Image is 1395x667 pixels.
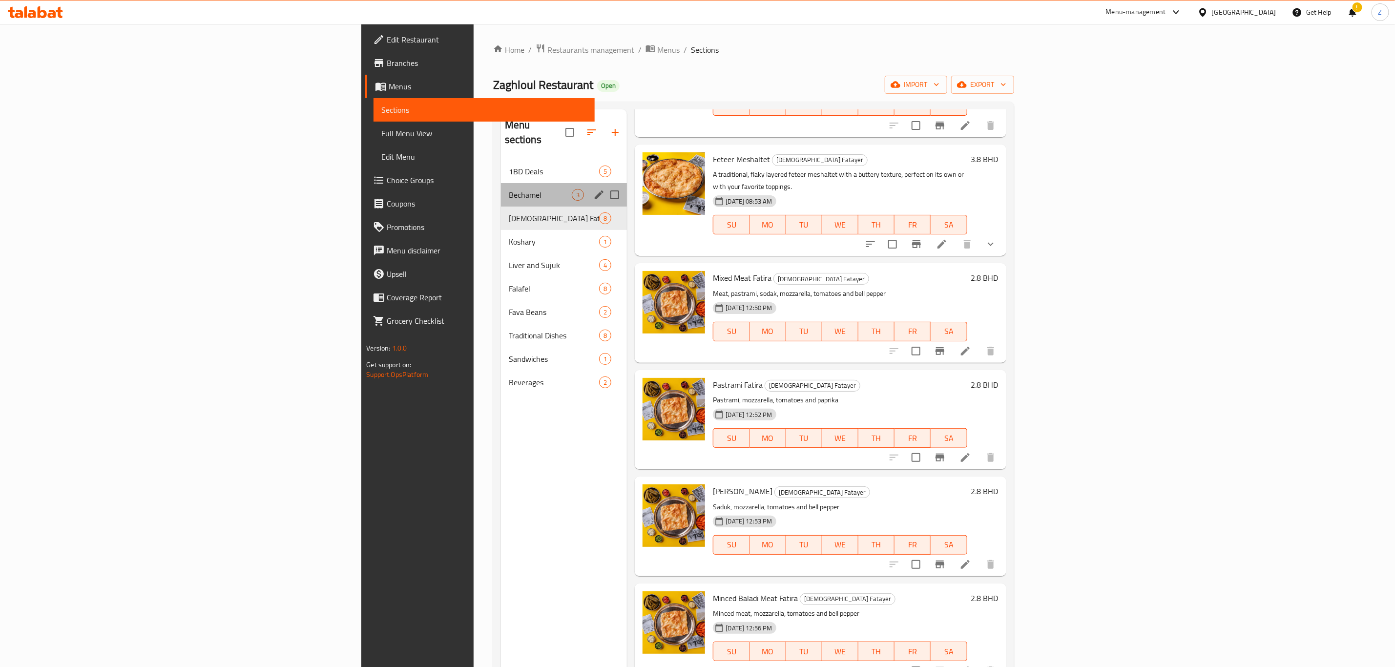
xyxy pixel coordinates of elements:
[786,322,822,341] button: TU
[750,322,786,341] button: MO
[509,212,600,224] span: [DEMOGRAPHIC_DATA] Fatayer
[985,238,997,250] svg: Show Choices
[643,271,705,333] img: Mixed Meat Fatira
[657,44,680,56] span: Menus
[928,114,952,137] button: Branch-specific-item
[713,535,750,555] button: SU
[599,353,611,365] div: items
[501,277,627,300] div: Falafel8
[936,238,948,250] a: Edit menu item
[509,189,572,201] div: Bechamel
[971,591,999,605] h6: 2.8 BHD
[509,376,600,388] div: Beverages
[387,292,586,303] span: Coverage Report
[365,262,594,286] a: Upsell
[392,342,407,354] span: 1.0.0
[643,152,705,215] img: Feteer Meshaltet
[772,154,867,166] span: [DEMOGRAPHIC_DATA] Fatayer
[951,76,1014,94] button: export
[365,192,594,215] a: Coupons
[722,624,776,633] span: [DATE] 12:56 PM
[374,122,594,145] a: Full Menu View
[862,218,891,232] span: TH
[765,380,860,391] span: [DEMOGRAPHIC_DATA] Fatayer
[1212,7,1276,18] div: [GEOGRAPHIC_DATA]
[790,431,818,445] span: TU
[826,645,854,659] span: WE
[600,308,611,317] span: 2
[638,44,642,56] li: /
[898,99,927,113] span: FR
[365,168,594,192] a: Choice Groups
[928,553,952,576] button: Branch-specific-item
[790,99,818,113] span: TU
[600,284,611,293] span: 8
[935,324,963,338] span: SA
[935,218,963,232] span: SA
[509,306,600,318] div: Fava Beans
[935,431,963,445] span: SA
[374,98,594,122] a: Sections
[826,431,854,445] span: WE
[898,538,927,552] span: FR
[509,212,600,224] div: Egyptian Fatayer
[959,79,1006,91] span: export
[643,378,705,440] img: Pastrami Fatira
[931,215,967,234] button: SA
[750,642,786,661] button: MO
[713,271,771,285] span: Mixed Meat Fatira
[895,428,931,448] button: FR
[509,283,600,294] span: Falafel
[600,261,611,270] span: 4
[959,345,971,357] a: Edit menu item
[1106,6,1166,18] div: Menu-management
[790,538,818,552] span: TU
[935,538,963,552] span: SA
[501,160,627,183] div: 1BD Deals5
[387,198,586,209] span: Coupons
[599,306,611,318] div: items
[928,446,952,469] button: Branch-specific-item
[597,82,620,90] span: Open
[509,166,600,177] span: 1BD Deals
[717,538,746,552] span: SU
[509,259,600,271] span: Liver and Sujuk
[717,645,746,659] span: SU
[713,591,798,605] span: Minced Baladi Meat Fatira
[956,232,979,256] button: delete
[935,99,963,113] span: SA
[862,324,891,338] span: TH
[754,538,782,552] span: MO
[501,207,627,230] div: [DEMOGRAPHIC_DATA] Fatayer8
[600,331,611,340] span: 8
[717,218,746,232] span: SU
[928,339,952,363] button: Branch-specific-item
[509,330,600,341] span: Traditional Dishes
[882,234,903,254] span: Select to update
[722,303,776,313] span: [DATE] 12:50 PM
[906,447,926,468] span: Select to update
[713,501,967,513] p: Saduk, mozzarella, tomatoes and bell pepper
[643,484,705,547] img: Saduk Fatira
[713,168,967,193] p: A traditional, flaky layered feteer meshaltet with a buttery texture, perfect on its own or with ...
[971,271,999,285] h6: 2.8 BHD
[786,535,822,555] button: TU
[722,197,776,206] span: [DATE] 08:53 AM
[786,642,822,661] button: TU
[858,642,895,661] button: TH
[826,218,854,232] span: WE
[931,322,967,341] button: SA
[971,152,999,166] h6: 3.8 BHD
[501,371,627,394] div: Beverages2
[381,104,586,116] span: Sections
[713,152,770,167] span: Feteer Meshaltet
[713,607,967,620] p: Minced meat, mozzarella, tomatoes and bell pepper
[365,75,594,98] a: Menus
[501,230,627,253] div: Koshary1
[599,283,611,294] div: items
[906,115,926,136] span: Select to update
[604,121,627,144] button: Add section
[509,353,600,365] div: Sandwiches
[858,428,895,448] button: TH
[600,237,611,247] span: 1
